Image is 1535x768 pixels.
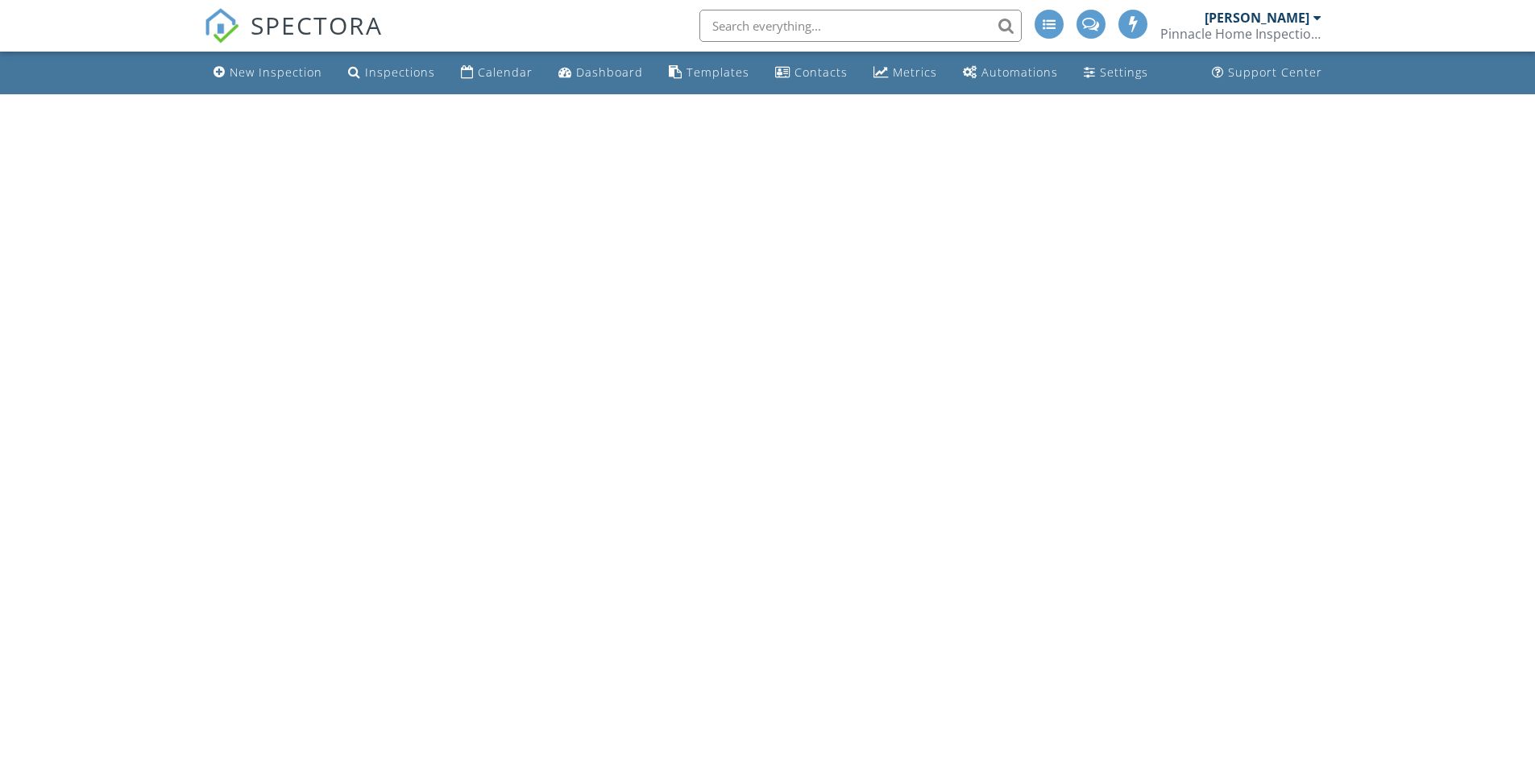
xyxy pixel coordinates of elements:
[699,10,1022,42] input: Search everything...
[769,58,854,88] a: Contacts
[454,58,539,88] a: Calendar
[1100,64,1148,80] div: Settings
[576,64,643,80] div: Dashboard
[1205,10,1309,26] div: [PERSON_NAME]
[1228,64,1322,80] div: Support Center
[207,58,329,88] a: New Inspection
[1205,58,1329,88] a: Support Center
[867,58,944,88] a: Metrics
[230,64,322,80] div: New Inspection
[956,58,1064,88] a: Automations (Advanced)
[342,58,442,88] a: Inspections
[1077,58,1155,88] a: Settings
[478,64,533,80] div: Calendar
[794,64,848,80] div: Contacts
[552,58,649,88] a: Dashboard
[365,64,435,80] div: Inspections
[893,64,937,80] div: Metrics
[251,8,383,42] span: SPECTORA
[662,58,756,88] a: Templates
[981,64,1058,80] div: Automations
[204,8,239,44] img: The Best Home Inspection Software - Spectora
[204,22,383,56] a: SPECTORA
[1160,26,1321,42] div: Pinnacle Home Inspections LLC
[687,64,749,80] div: Templates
